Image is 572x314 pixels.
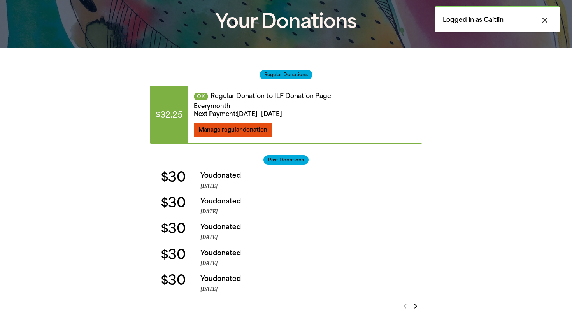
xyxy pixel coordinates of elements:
div: Logged in as Caitlin [435,6,560,32]
span: donated [213,223,241,231]
strong: month [211,103,230,110]
p: [DATE] [200,260,422,267]
span: donated [213,197,241,205]
p: [DATE] [200,208,422,216]
strong: [DATE] [237,111,257,118]
div: Paginated content [150,171,422,313]
p: Regular Donation to ILF Donation Page [194,92,416,100]
i: chevron_right [411,302,420,311]
span: donated [213,275,241,282]
em: You [200,197,213,205]
span: Next Payment : [194,111,237,118]
span: Your Donations [215,9,357,33]
span: Past Donations [263,155,309,165]
span: - [DATE] [194,111,282,118]
p: [DATE] [200,182,422,190]
i: close [540,16,549,25]
div: Paginated content [150,86,422,143]
p: [DATE] [200,285,422,293]
button: Next page [411,301,421,312]
div: Donation stream [150,171,422,313]
span: $32.25 [150,86,188,143]
span: $30 [161,248,185,261]
span: donated [213,172,241,179]
em: You [200,223,213,231]
span: Regular Donations [260,70,312,79]
em: You [200,172,213,179]
span: OK [194,93,208,100]
span: Manage regular donation [198,126,267,133]
button: Manage regular donation [194,123,272,137]
em: You [200,275,213,282]
span: $30 [161,274,185,287]
button: close [538,15,552,25]
p: [DATE] [200,233,422,241]
span: donated [213,249,241,257]
span: Every [194,103,211,110]
em: You [200,249,213,257]
span: $30 [161,196,185,210]
span: $30 [161,222,185,235]
span: $30 [161,171,185,184]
